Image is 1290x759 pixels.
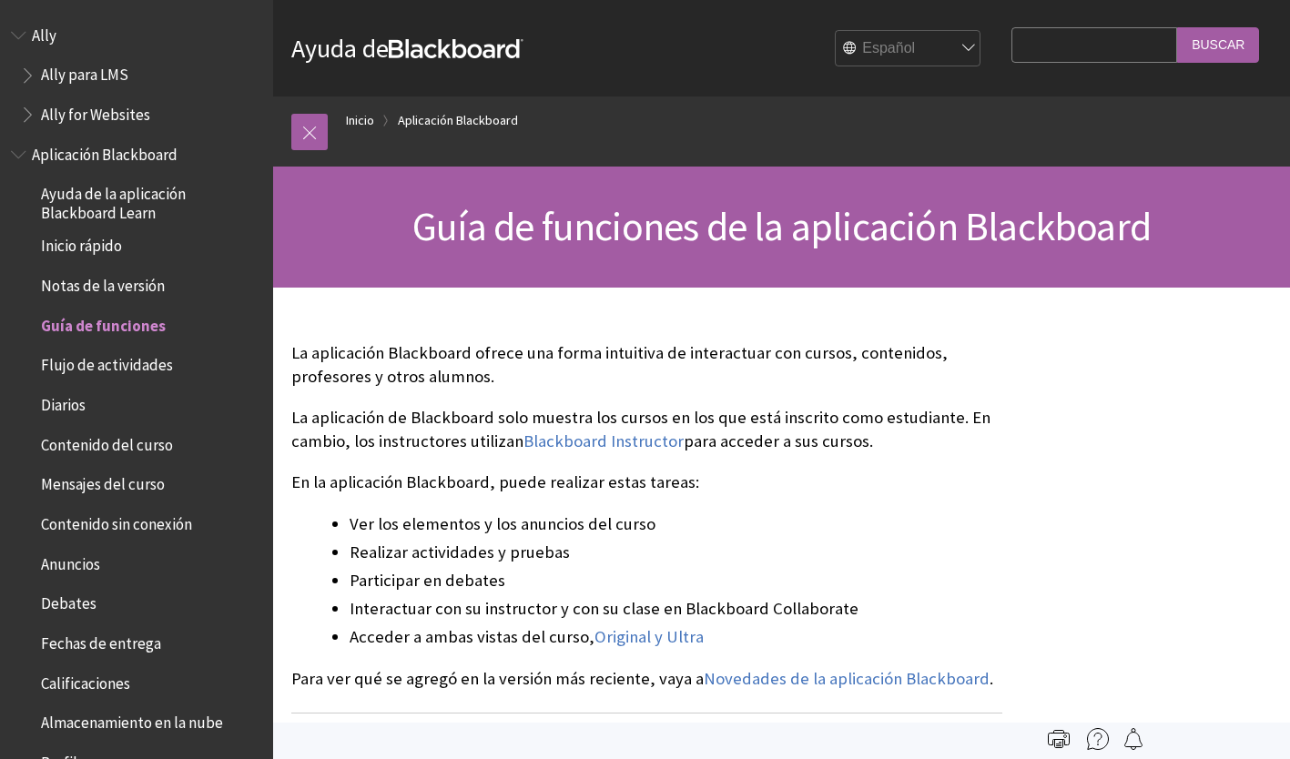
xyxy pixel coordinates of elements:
span: Mensajes del curso [41,470,165,494]
li: Realizar actividades y pruebas [350,540,1002,565]
li: Interactuar con su instructor y con su clase en Blackboard Collaborate [350,596,1002,622]
img: Print [1048,728,1070,750]
span: Contenido sin conexión [41,509,192,533]
nav: Book outline for Anthology Ally Help [11,20,262,130]
span: Diarios [41,390,86,414]
span: Debates [41,589,96,613]
li: Acceder a ambas vistas del curso, [350,624,1002,650]
span: Fechas de entrega [41,628,161,653]
strong: Blackboard [389,39,523,58]
p: Para ver qué se agregó en la versión más reciente, vaya a . [291,667,1002,691]
p: La aplicación Blackboard ofrece una forma intuitiva de interactuar con cursos, contenidos, profes... [291,341,1002,389]
span: Ally [32,20,56,45]
a: Inicio [346,109,374,132]
select: Site Language Selector [836,31,981,67]
span: Anuncios [41,549,100,573]
input: Buscar [1177,27,1259,63]
span: Ally for Websites [41,99,150,124]
a: Aplicación Blackboard [398,109,518,132]
span: Notas de la versión [41,270,165,295]
a: Ayuda deBlackboard [291,32,523,65]
a: Blackboard Instructor [523,430,684,452]
span: Flujo de actividades [41,350,173,375]
span: Ayuda de la aplicación Blackboard Learn [41,179,260,222]
li: Ver los elementos y los anuncios del curso [350,511,1002,537]
span: Ally para LMS [41,60,128,85]
li: Participar en debates [350,568,1002,593]
img: Follow this page [1122,728,1144,750]
p: En la aplicación Blackboard, puede realizar estas tareas: [291,471,1002,494]
span: Inicio rápido [41,231,122,256]
span: Contenido del curso [41,430,173,454]
span: Almacenamiento en la nube [41,708,223,733]
span: Guía de funciones [41,310,166,335]
span: Aplicación Blackboard [32,139,178,164]
img: More help [1087,728,1109,750]
p: La aplicación de Blackboard solo muestra los cursos en los que está inscrito como estudiante. En ... [291,406,1002,453]
span: Guía de funciones de la aplicación Blackboard [412,201,1151,251]
a: Original y Ultra [594,626,704,648]
a: Novedades de la aplicación Blackboard [704,668,990,690]
span: Calificaciones [41,668,130,693]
